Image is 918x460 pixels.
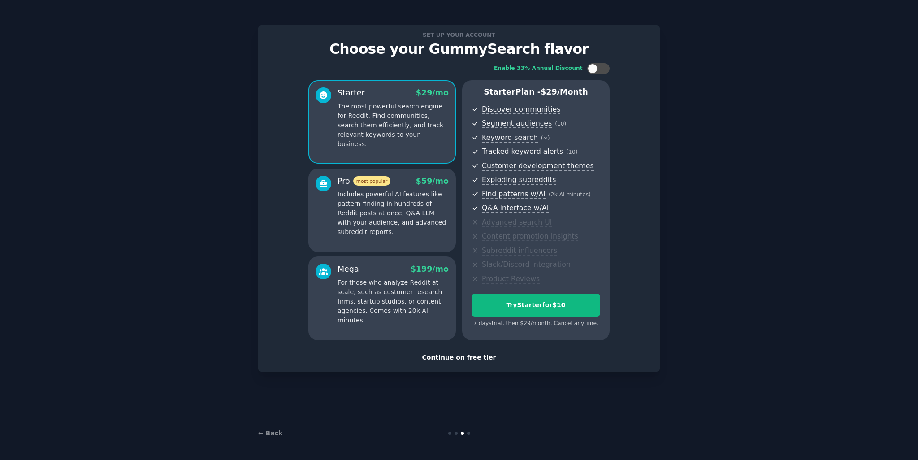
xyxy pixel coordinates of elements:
div: Starter [338,87,365,99]
span: Subreddit influencers [482,246,557,256]
span: Customer development themes [482,161,594,171]
span: ( 2k AI minutes ) [549,191,591,198]
span: Slack/Discord integration [482,260,571,269]
span: Tracked keyword alerts [482,147,563,156]
span: Discover communities [482,105,560,114]
span: ( 10 ) [555,121,566,127]
span: Exploding subreddits [482,175,556,185]
span: Q&A interface w/AI [482,204,549,213]
span: $ 199 /mo [411,265,449,273]
span: most popular [353,176,391,186]
span: Set up your account [421,30,497,39]
button: TryStarterfor$10 [472,294,600,317]
span: $ 59 /mo [416,177,449,186]
div: Enable 33% Annual Discount [494,65,583,73]
p: For those who analyze Reddit at scale, such as customer research firms, startup studios, or conte... [338,278,449,325]
div: Pro [338,176,390,187]
span: Find patterns w/AI [482,190,546,199]
div: Try Starter for $10 [472,300,600,310]
span: Segment audiences [482,119,552,128]
div: Mega [338,264,359,275]
span: ( 10 ) [566,149,577,155]
a: ← Back [258,430,282,437]
span: Advanced search UI [482,218,552,227]
span: Keyword search [482,133,538,143]
span: $ 29 /month [541,87,588,96]
span: ( ∞ ) [541,135,550,141]
p: Choose your GummySearch flavor [268,41,650,57]
p: Starter Plan - [472,87,600,98]
p: The most powerful search engine for Reddit. Find communities, search them efficiently, and track ... [338,102,449,149]
span: Content promotion insights [482,232,578,241]
span: Product Reviews [482,274,540,284]
span: $ 29 /mo [416,88,449,97]
p: Includes powerful AI features like pattern-finding in hundreds of Reddit posts at once, Q&A LLM w... [338,190,449,237]
div: Continue on free tier [268,353,650,362]
div: 7 days trial, then $ 29 /month . Cancel anytime. [472,320,600,328]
